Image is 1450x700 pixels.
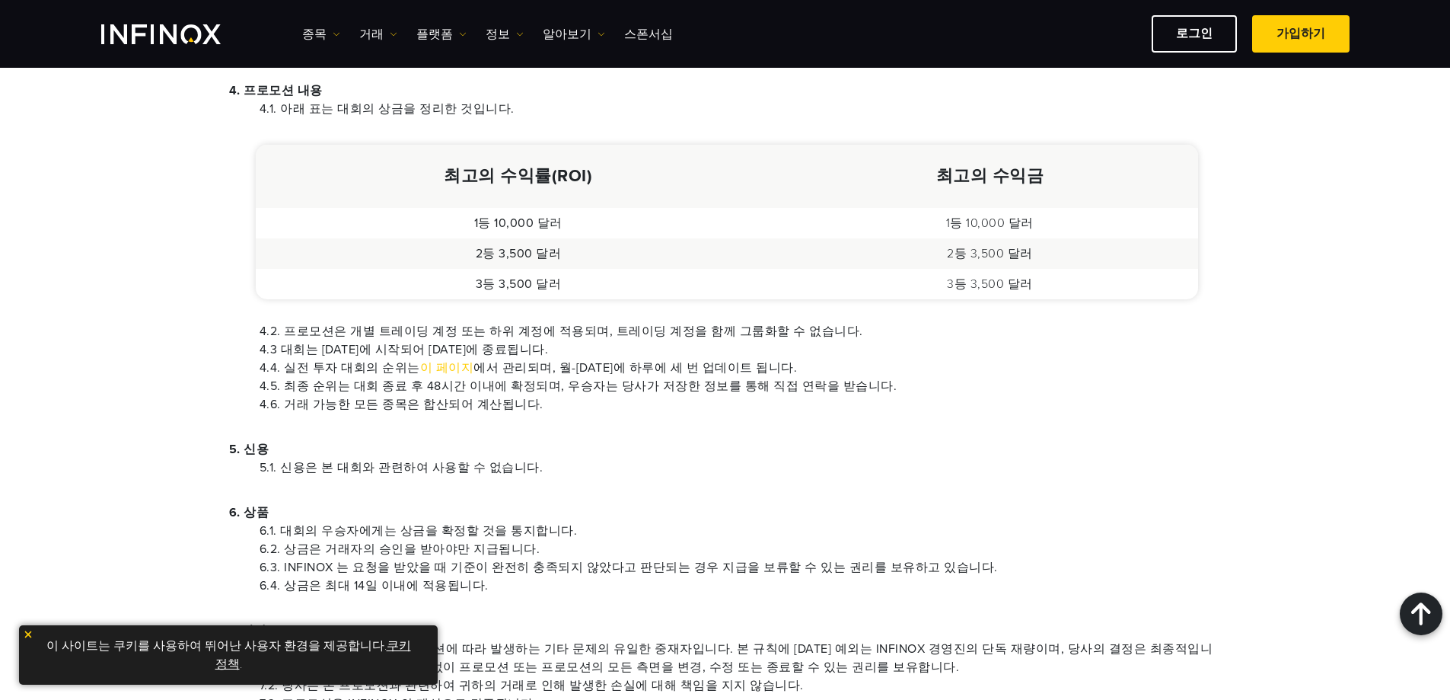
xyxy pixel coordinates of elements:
li: 4.2. 프로모션은 개별 트레이딩 계정 또는 하위 계정에 적용되며, 트레이딩 계정을 함께 그룹화할 수 없습니다. [260,322,1222,340]
li: 4.4. 실전 투자 대회의 순위는 에서 관리되며, 월-[DATE]에 하루에 세 번 업데이트 됩니다. [260,359,1222,377]
th: 최고의 수익금 [781,145,1198,208]
li: 4.1. 아래 표는 대회의 상금을 정리한 것입니다. [260,100,1222,118]
li: 6.2. 상금은 거래자의 승인을 받아야만 지급됩니다. [260,540,1222,558]
li: 4.3 대회는 [DATE]에 시작되어 [DATE]에 종료됩니다. [260,340,1222,359]
p: 4. 프로모션 내용 [229,82,1222,100]
th: 최고의 수익률(ROI) [256,145,782,208]
a: 정보 [486,25,524,43]
td: 2등 3,500 달러 [781,238,1198,269]
li: 4.5. 최종 순위는 대회 종료 후 48시간 이내에 확정되며, 우승자는 당사가 저장한 정보를 통해 직접 연락을 받습니다. [260,377,1222,395]
li: 6.1. 대회의 우승자에게는 상금을 확정할 것을 통지합니다. [260,522,1222,540]
p: 6. 상품 [229,503,1222,522]
li: 5.1. 신용은 본 대회와 관련하여 사용할 수 없습니다. [260,459,1222,477]
li: 7.2. 당사는 본 프로모션과 관련하여 귀하의 거래로 인해 발생한 손실에 대해 책임을 지지 않습니다. [260,676,1222,695]
p: 5. 신용 [229,440,1222,459]
a: 거래 [359,25,397,43]
td: 1등 10,000 달러 [256,208,782,238]
img: yellow close icon [23,629,33,640]
li: 6.3. INFINOX 는 요청을 받았을 때 기준이 완전히 충족되지 않았다고 판단되는 경우 지급을 보류할 수 있는 권리를 보유하고 있습니다. [260,558,1222,577]
td: 3등 3,500 달러 [256,269,782,299]
a: 종목 [302,25,340,43]
td: 3등 3,500 달러 [781,269,1198,299]
a: 이 페이지 [420,360,474,376]
td: 2등 3,500 달러 [256,238,782,269]
p: 이 사이트는 쿠키를 사용하여 뛰어난 사용자 환경을 제공합니다. . [27,633,430,677]
a: 로그인 [1152,15,1237,53]
td: 1등 10,000 달러 [781,208,1198,238]
li: 7.1. 당사는 본 규칙 및 본 프로모션에 따라 발생하는 기타 문제의 유일한 중재자입니다. 본 규칙에 [DATE] 예외는 INFINOX 경영진의 단독 재량이며, 당사의 결정은... [260,640,1222,676]
p: 7. 기타 [229,622,1222,640]
a: INFINOX Logo [101,24,257,44]
li: 6.4. 상금은 최대 14일 이내에 적용됩니다. [260,577,1222,595]
li: 4.6. 거래 가능한 모든 종목은 합산되어 계산됩니다. [260,395,1222,414]
a: 플랫폼 [416,25,467,43]
a: 가입하기 [1252,15,1350,53]
a: 스폰서십 [624,25,673,43]
a: 알아보기 [543,25,605,43]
